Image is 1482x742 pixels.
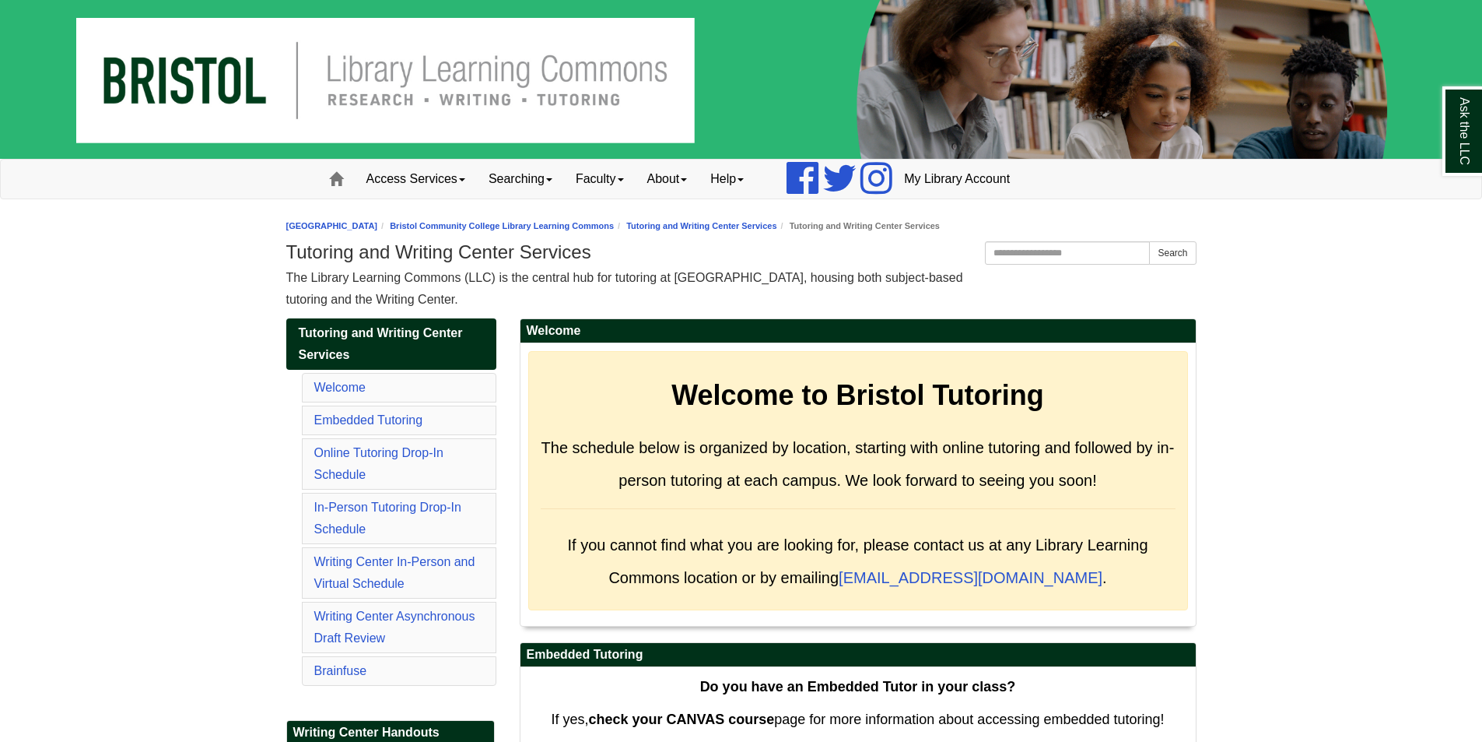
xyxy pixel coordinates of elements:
[567,536,1147,586] span: If you cannot find what you are looking for, please contact us at any Library Learning Commons lo...
[551,712,1164,727] span: If yes, page for more information about accessing embedded tutoring!
[636,160,699,199] a: About
[626,221,776,230] a: Tutoring and Writing Center Services
[286,221,378,230] a: [GEOGRAPHIC_DATA]
[314,413,423,427] a: Embedded Tutoring
[299,326,463,361] span: Tutoring and Writing Center Services
[699,160,755,199] a: Help
[700,679,1016,695] strong: Do you have an Embedded Tutor in your class?
[564,160,636,199] a: Faculty
[588,712,774,727] strong: check your CANVAS course
[314,664,367,677] a: Brainfuse
[286,318,496,370] a: Tutoring and Writing Center Services
[477,160,564,199] a: Searching
[314,446,443,481] a: Online Tutoring Drop-In Schedule
[390,221,614,230] a: Bristol Community College Library Learning Commons
[286,241,1196,263] h1: Tutoring and Writing Center Services
[314,610,475,645] a: Writing Center Asynchronous Draft Review
[314,381,366,394] a: Welcome
[671,379,1044,411] strong: Welcome to Bristol Tutoring
[839,569,1102,586] a: [EMAIL_ADDRESS][DOMAIN_NAME]
[286,219,1196,234] nav: breadcrumb
[777,219,940,234] li: Tutoring and Writing Center Services
[541,439,1175,489] span: The schedule below is organized by location, starting with online tutoring and followed by in-per...
[314,555,475,590] a: Writing Center In-Person and Virtual Schedule
[355,160,477,199] a: Access Services
[286,271,963,306] span: The Library Learning Commons (LLC) is the central hub for tutoring at [GEOGRAPHIC_DATA], housing ...
[314,501,461,536] a: In-Person Tutoring Drop-In Schedule
[1149,241,1196,265] button: Search
[520,319,1196,343] h2: Welcome
[892,160,1021,199] a: My Library Account
[520,643,1196,667] h2: Embedded Tutoring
